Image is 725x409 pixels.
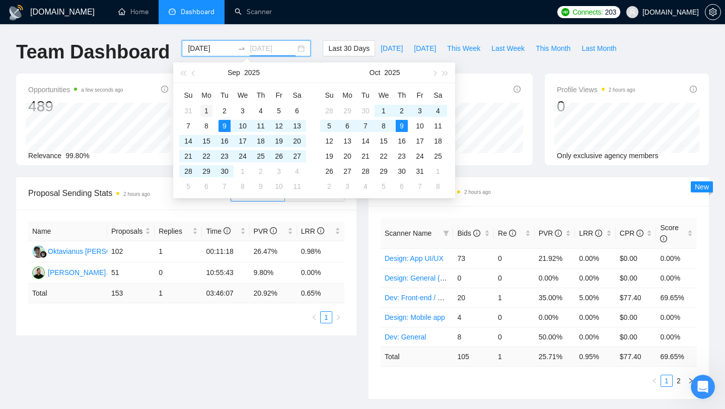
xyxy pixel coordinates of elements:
span: Re [498,229,516,237]
div: 31 [182,105,194,117]
span: dashboard [169,8,176,15]
div: 28 [182,165,194,177]
td: 2025-11-02 [320,179,338,194]
div: 12 [273,120,285,132]
td: 2025-10-16 [393,133,411,149]
div: 17 [414,135,426,147]
a: 1 [661,375,672,386]
div: 8 [237,180,249,192]
td: 2025-10-29 [375,164,393,179]
span: Bids [457,229,480,237]
td: 2025-09-06 [288,103,306,118]
div: 1 [237,165,249,177]
div: 1 [432,165,444,177]
li: 1 [661,375,673,387]
button: Last Week [486,40,530,56]
iframe: Intercom live chat [691,375,715,399]
span: Dashboard [181,8,214,16]
span: info-circle [636,230,643,237]
span: info-circle [224,227,231,234]
div: 24 [414,150,426,162]
span: Replies [159,226,190,237]
td: 51 [107,262,155,284]
div: 30 [359,105,372,117]
td: 2025-10-09 [252,179,270,194]
td: 2025-09-02 [215,103,234,118]
span: info-circle [270,227,277,234]
span: Time [206,227,230,235]
div: 12 [323,135,335,147]
div: 15 [378,135,390,147]
td: 2025-10-22 [375,149,393,164]
div: 4 [359,180,372,192]
td: 2025-10-10 [270,179,288,194]
button: This Month [530,40,576,56]
td: 2025-09-21 [179,149,197,164]
div: 18 [255,135,267,147]
span: 203 [605,7,616,18]
td: 102 [107,241,155,262]
td: 2025-09-16 [215,133,234,149]
div: 5 [182,180,194,192]
span: swap-right [238,44,246,52]
span: Profile Views [557,84,635,96]
span: Scanner Breakdown [381,185,697,198]
td: 2025-10-04 [429,103,447,118]
th: Tu [356,87,375,103]
div: 29 [341,105,353,117]
td: 0.98% [297,241,344,262]
span: Only exclusive agency members [557,152,659,160]
div: 14 [182,135,194,147]
td: 2025-09-11 [252,118,270,133]
div: 5 [273,105,285,117]
div: 4 [432,105,444,117]
td: 2025-09-23 [215,149,234,164]
div: 10 [414,120,426,132]
div: 1 [200,105,212,117]
td: 2025-09-25 [252,149,270,164]
div: 8 [200,120,212,132]
th: Fr [270,87,288,103]
div: 6 [200,180,212,192]
div: 6 [341,120,353,132]
span: left [651,378,658,384]
div: 16 [396,135,408,147]
div: 5 [378,180,390,192]
span: This Month [536,43,570,54]
div: [PERSON_NAME] [48,267,106,278]
td: 2025-09-13 [288,118,306,133]
span: info-circle [473,230,480,237]
td: 0 [494,248,535,268]
span: info-circle [509,230,516,237]
div: 25 [255,150,267,162]
span: filter [441,226,451,241]
span: Last 30 Days [328,43,370,54]
div: 2 [323,180,335,192]
td: 2025-09-28 [179,164,197,179]
div: 3 [341,180,353,192]
div: Oktavianus [PERSON_NAME] Tape [48,246,160,257]
th: Name [28,222,107,241]
div: 10 [273,180,285,192]
td: 2025-10-20 [338,149,356,164]
div: 11 [255,120,267,132]
td: 2025-10-26 [320,164,338,179]
div: 31 [414,165,426,177]
div: 29 [378,165,390,177]
span: Opportunities [28,84,123,96]
td: 2025-10-10 [411,118,429,133]
th: Sa [288,87,306,103]
div: 5 [323,120,335,132]
td: 2025-11-01 [429,164,447,179]
td: 2025-10-13 [338,133,356,149]
td: 2025-09-14 [179,133,197,149]
div: 27 [291,150,303,162]
th: Th [252,87,270,103]
div: 19 [273,135,285,147]
td: 2025-09-10 [234,118,252,133]
button: right [685,375,697,387]
td: 10:55:43 [202,262,249,284]
td: 2025-09-09 [215,118,234,133]
td: 2025-10-19 [320,149,338,164]
span: info-circle [514,86,521,93]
